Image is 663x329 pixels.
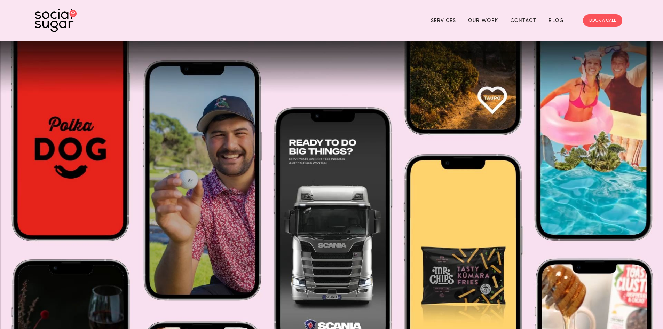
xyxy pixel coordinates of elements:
a: Services [431,15,456,26]
a: Our Work [468,15,498,26]
img: SocialSugar [35,9,77,32]
a: Contact [511,15,537,26]
a: BOOK A CALL [583,14,622,27]
a: Blog [548,15,564,26]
